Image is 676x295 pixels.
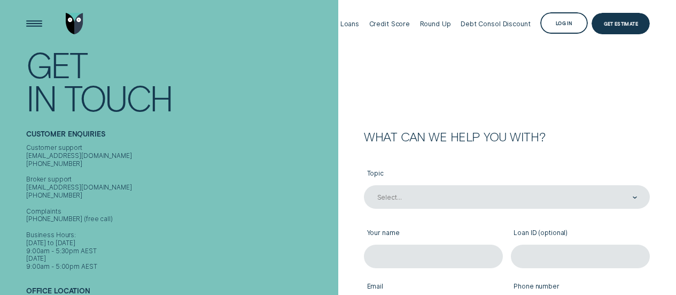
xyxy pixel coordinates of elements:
div: In [26,81,56,114]
div: Touch [64,81,172,114]
div: Round Up [420,20,451,28]
div: Loans [340,20,359,28]
h1: Get In Touch [26,48,334,114]
img: Wisr [66,13,83,34]
label: Loan ID (optional) [511,223,650,245]
button: Open Menu [24,13,45,34]
h2: What can we help you with? [364,131,650,142]
div: Select... [377,194,402,202]
div: Get [26,48,87,81]
h2: Customer Enquiries [26,130,334,145]
a: Get Estimate [592,13,650,34]
div: Debt Consol Discount [461,20,530,28]
div: Customer support [EMAIL_ADDRESS][DOMAIN_NAME] [PHONE_NUMBER] Broker support [EMAIL_ADDRESS][DOMAI... [26,144,334,271]
label: Topic [364,163,650,185]
div: Credit Score [369,20,410,28]
button: Log in [540,12,588,34]
label: Your name [364,223,503,245]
